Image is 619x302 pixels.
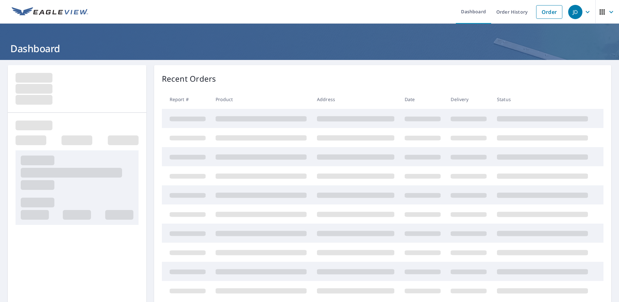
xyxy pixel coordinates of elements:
a: Order [536,5,562,19]
h1: Dashboard [8,42,611,55]
div: JD [568,5,582,19]
p: Recent Orders [162,73,216,85]
th: Report # [162,90,211,109]
th: Date [400,90,446,109]
th: Address [312,90,400,109]
img: EV Logo [12,7,88,17]
th: Delivery [445,90,492,109]
th: Status [492,90,593,109]
th: Product [210,90,312,109]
